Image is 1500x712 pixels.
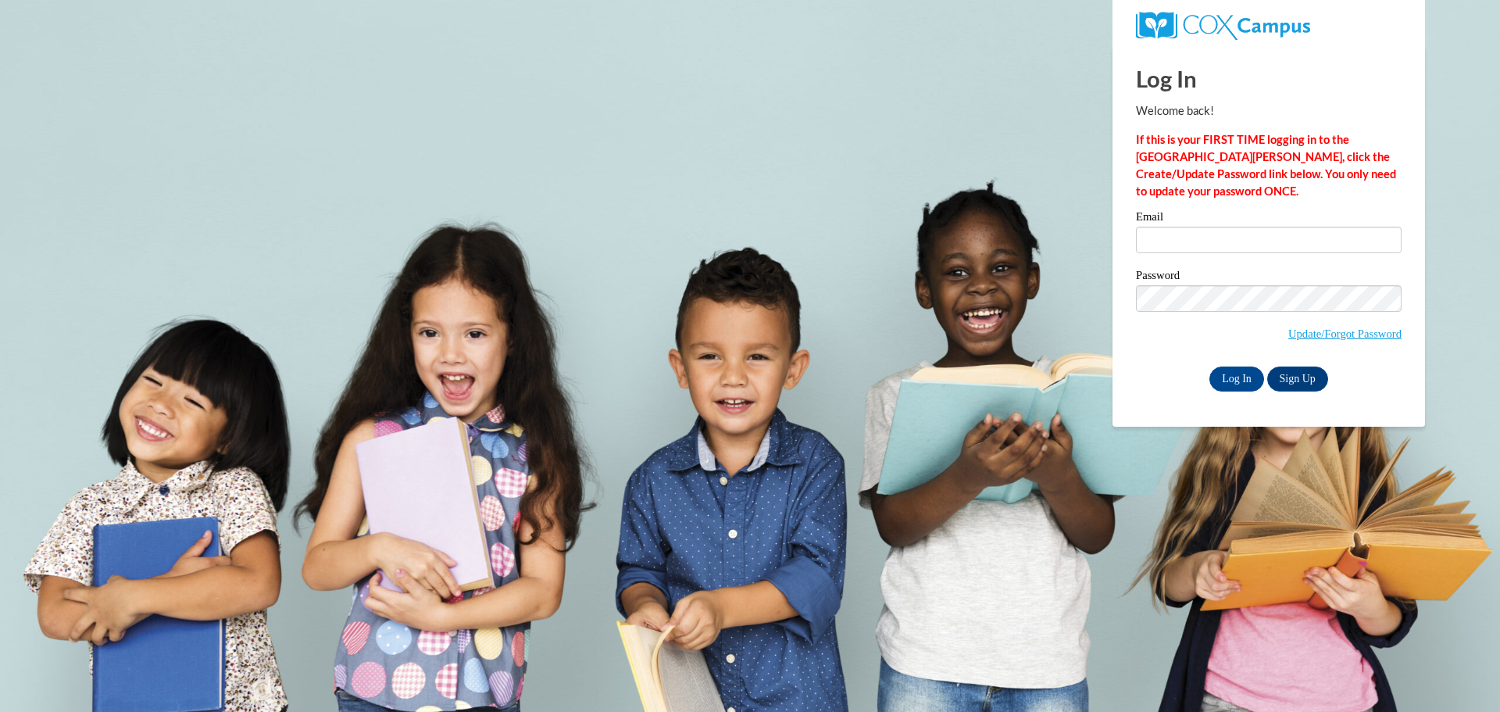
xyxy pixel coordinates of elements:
input: Log In [1209,367,1264,392]
a: COX Campus [1136,18,1310,31]
label: Password [1136,270,1402,285]
label: Email [1136,211,1402,227]
img: COX Campus [1136,12,1310,40]
a: Update/Forgot Password [1288,327,1402,340]
strong: If this is your FIRST TIME logging in to the [GEOGRAPHIC_DATA][PERSON_NAME], click the Create/Upd... [1136,133,1396,198]
h1: Log In [1136,63,1402,95]
p: Welcome back! [1136,102,1402,120]
a: Sign Up [1267,367,1328,392]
